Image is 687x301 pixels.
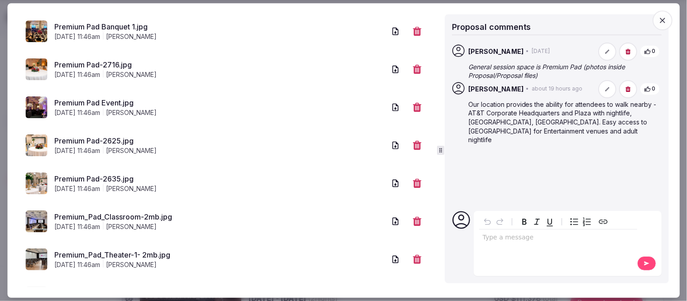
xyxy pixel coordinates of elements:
[54,135,385,146] a: Premium Pad-2625.jpg
[652,48,656,55] span: 0
[531,215,543,228] button: Italic
[54,222,100,231] span: [DATE] 11:46am
[54,32,100,41] span: [DATE] 11:46am
[106,146,157,155] span: [PERSON_NAME]
[54,97,385,108] a: Premium Pad Event.jpg
[106,222,157,231] span: [PERSON_NAME]
[106,108,157,117] span: [PERSON_NAME]
[54,21,385,32] a: Premium Pad Banquet 1.jpg
[25,134,47,156] img: Premium Pad-2625.jpg
[568,215,581,228] button: Bulleted list
[452,22,531,32] span: Proposal comments
[468,47,524,56] span: [PERSON_NAME]
[543,215,556,228] button: Underline
[640,83,660,96] button: 0
[518,215,531,228] button: Bold
[532,48,550,55] span: [DATE]
[479,229,637,248] div: editable markdown
[581,215,593,228] button: Numbered list
[468,63,625,80] em: General session space is Premium Pad (photos inside Proposal/Proposal files)
[25,96,47,118] img: Premium Pad Event.jpg
[25,172,47,194] img: Premium Pad-2635.jpg
[106,70,157,79] span: [PERSON_NAME]
[568,215,593,228] div: toggle group
[526,48,529,55] span: •
[468,100,660,144] p: Our location provides the ability for attendees to walk nearby - AT&T Corporate Headquarters and ...
[54,70,100,79] span: [DATE] 11:46am
[526,86,529,93] span: •
[54,249,385,260] a: Premium_Pad_Theater-1- 2mb.jpg
[54,184,100,193] span: [DATE] 11:46am
[532,86,583,93] span: about 19 hours ago
[106,260,157,269] span: [PERSON_NAME]
[54,108,100,117] span: [DATE] 11:46am
[468,85,524,94] span: [PERSON_NAME]
[54,146,100,155] span: [DATE] 11:46am
[106,32,157,41] span: [PERSON_NAME]
[25,20,47,42] img: Premium Pad Banquet 1.jpg
[54,59,385,70] a: Premium Pad-2716.jpg
[597,215,610,228] button: Create link
[25,210,47,232] img: Premium_Pad_Classroom-2mb.jpg
[25,248,47,270] img: Premium_Pad_Theater-1- 2mb.jpg
[54,173,385,184] a: Premium Pad-2635.jpg
[54,211,385,222] a: Premium_Pad_Classroom-2mb.jpg
[652,86,656,93] span: 0
[25,58,47,80] img: Premium Pad-2716.jpg
[106,184,157,193] span: [PERSON_NAME]
[640,45,660,57] button: 0
[54,260,100,269] span: [DATE] 11:46am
